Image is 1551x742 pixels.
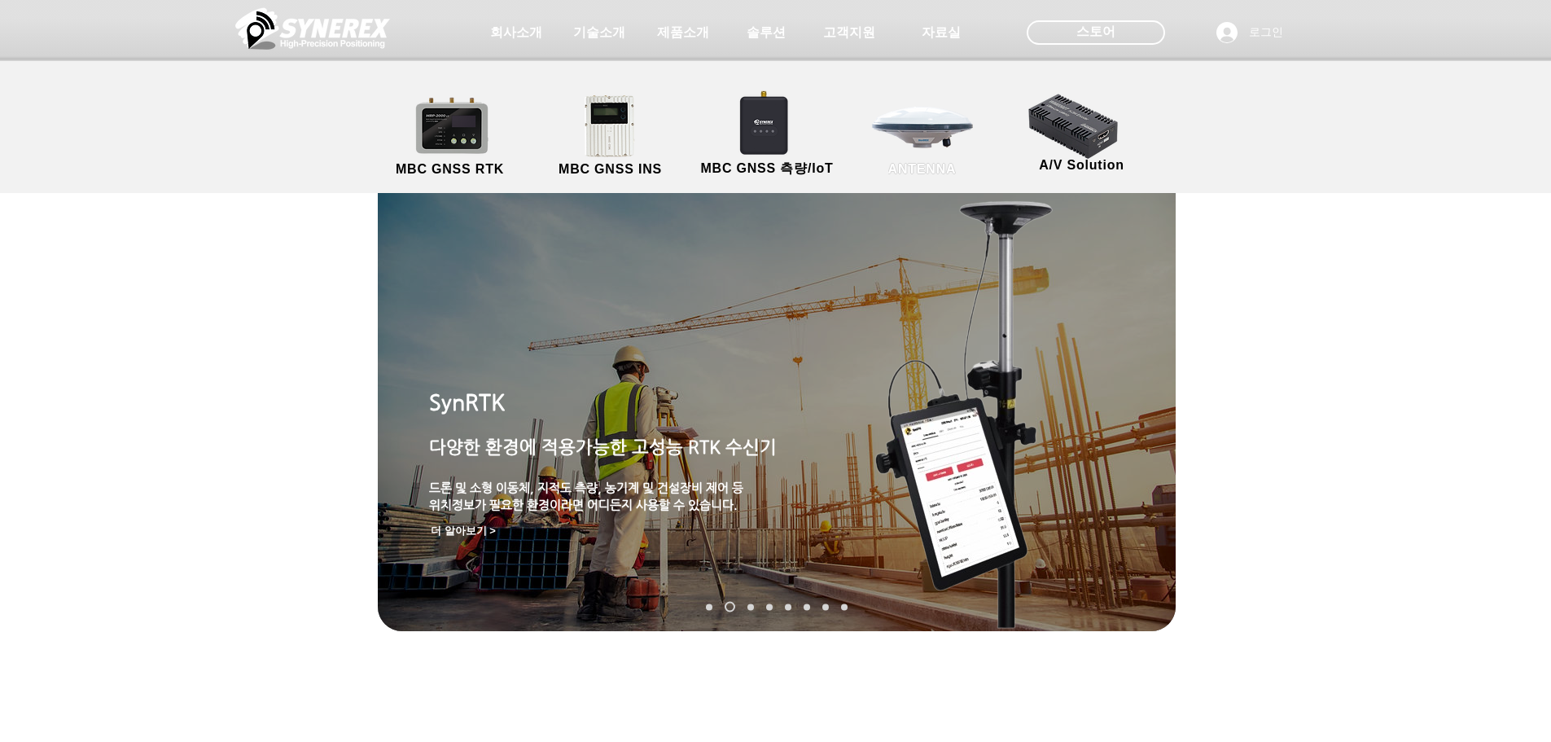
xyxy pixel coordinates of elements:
[1250,229,1551,742] iframe: Wix Chat
[688,94,847,179] a: MBC GNSS 측량/IoT
[573,24,625,42] span: 기술소개
[378,110,1176,631] div: 슬라이드쇼
[888,162,957,177] span: ANTENNA
[808,16,890,49] a: 고객지원
[1027,20,1165,45] div: 스토어
[822,604,829,610] a: TDR-2000
[725,16,807,49] a: 솔루션
[706,604,712,610] a: SMC-2000
[431,524,496,538] span: 더 알아보기 >
[747,604,754,610] a: MGI-2000
[1009,90,1155,175] a: A/V Solution
[1205,17,1295,48] button: 로그인
[804,604,810,610] a: MDU-2000
[377,94,524,179] a: MBC GNSS RTK
[747,24,786,42] span: 솔루션
[537,94,684,179] a: MBC GNSS INS
[490,24,542,42] span: 회사소개
[849,94,996,179] a: ANTENNA
[725,602,735,612] a: SynRTK
[563,90,663,161] img: MGI2000_front-removebg-preview (1).png
[475,16,557,49] a: 회사소개
[841,604,848,610] a: TDR-1000T
[429,481,743,494] span: 드론 및 소형 이동체, 지적도 측량, 농기계 및 건설장비 제어 등
[429,498,738,511] span: ​위치정보가 필요한 환경이라면 어디든지 사용할 수 있습니다.
[396,162,504,177] span: MBC GNSS RTK
[559,16,640,49] a: 기술소개
[657,24,709,42] span: 제품소개
[235,4,390,53] img: 씨너렉스_White_simbol_대지 1.png
[429,437,777,457] span: 다양한 환경에 적용가능한 고성능 RTK 수신기
[1076,23,1115,41] span: 스토어
[642,16,724,49] a: 제품소개
[429,389,505,415] span: SynRTK
[378,110,1176,631] img: shutterstock_747626554_edited.jpg
[766,604,773,610] a: MRP-2000
[900,16,982,49] a: 자료실
[559,162,662,177] span: MBC GNSS INS
[700,160,833,178] span: MBC GNSS 측량/IoT
[791,182,1146,648] img: KakaoTalk_20240710_130250441-removebg-preview.png
[922,24,961,42] span: 자료실
[699,602,853,612] nav: 슬라이드
[724,81,807,164] img: SynRTK__.png
[1039,158,1124,173] span: A/V Solution
[823,24,875,42] span: 고객지원
[1243,24,1289,41] span: 로그인
[785,604,791,610] a: TDR-3000
[425,520,502,541] a: 더 알아보기 >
